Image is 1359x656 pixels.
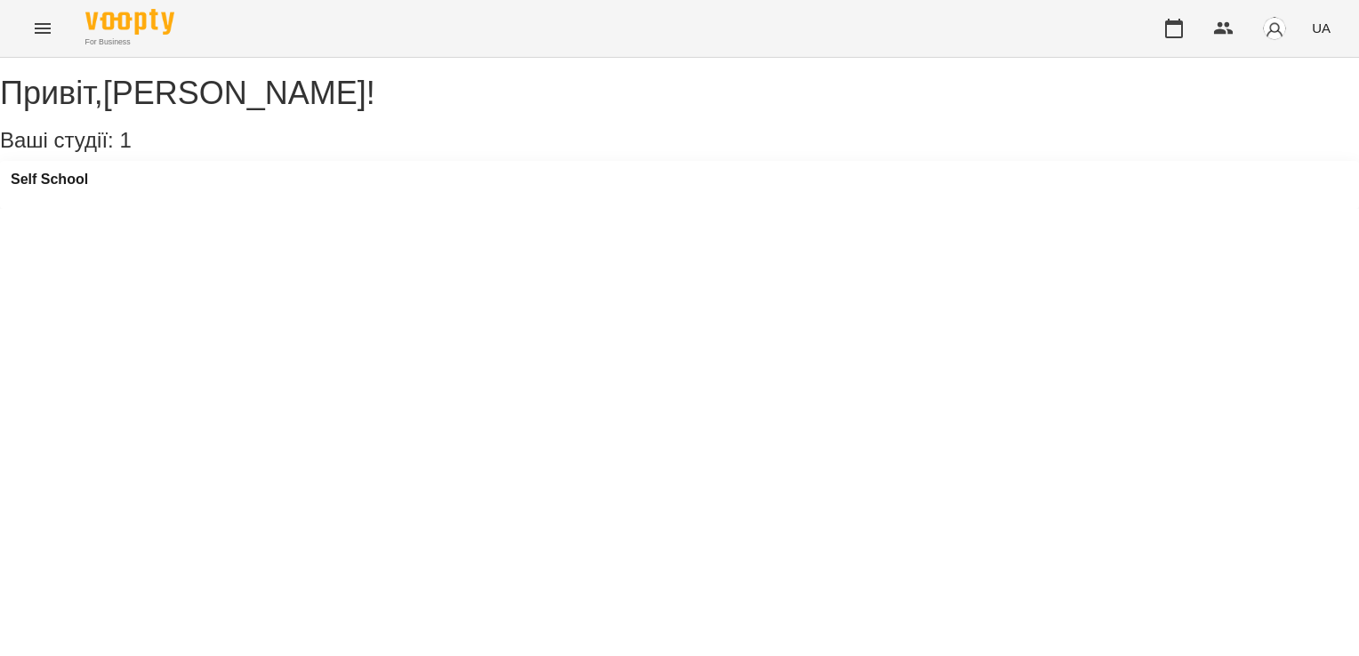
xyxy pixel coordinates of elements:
span: For Business [85,36,174,48]
span: 1 [119,128,131,152]
button: UA [1305,12,1338,44]
img: avatar_s.png [1262,16,1287,41]
span: UA [1312,19,1331,37]
button: Menu [21,7,64,50]
a: Self School [11,172,88,188]
img: Voopty Logo [85,9,174,35]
